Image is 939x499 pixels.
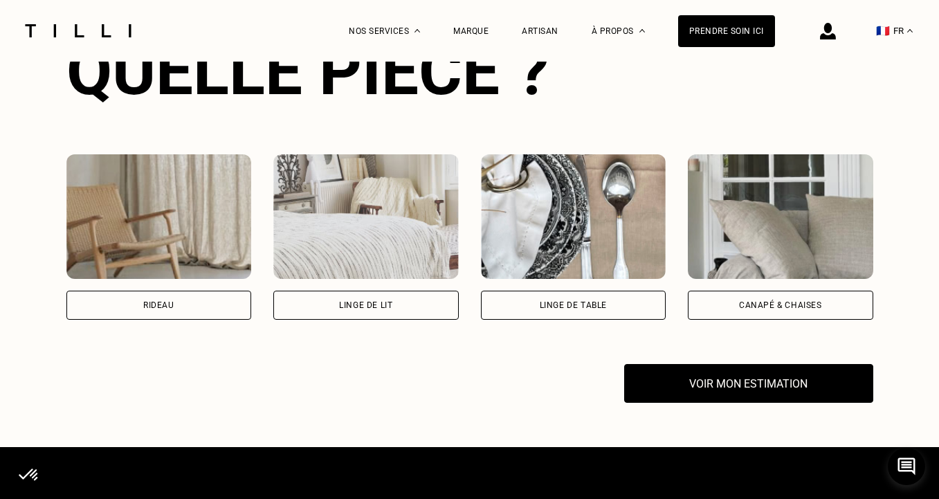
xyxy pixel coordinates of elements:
[540,301,607,309] div: Linge de table
[739,301,822,309] div: Canapé & chaises
[522,26,558,36] a: Artisan
[907,29,913,33] img: menu déroulant
[453,26,489,36] a: Marque
[143,301,174,309] div: Rideau
[481,154,666,279] img: Tilli retouche votre Linge de table
[820,23,836,39] img: icône connexion
[624,364,873,403] button: Voir mon estimation
[66,33,873,110] div: Quelle pièce ?
[639,29,645,33] img: Menu déroulant à propos
[678,15,775,47] a: Prendre soin ici
[273,154,459,279] img: Tilli retouche votre Linge de lit
[876,24,890,37] span: 🇫🇷
[339,301,392,309] div: Linge de lit
[66,154,252,279] img: Tilli retouche votre Rideau
[688,154,873,279] img: Tilli retouche votre Canapé & chaises
[20,24,136,37] img: Logo du service de couturière Tilli
[414,29,420,33] img: Menu déroulant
